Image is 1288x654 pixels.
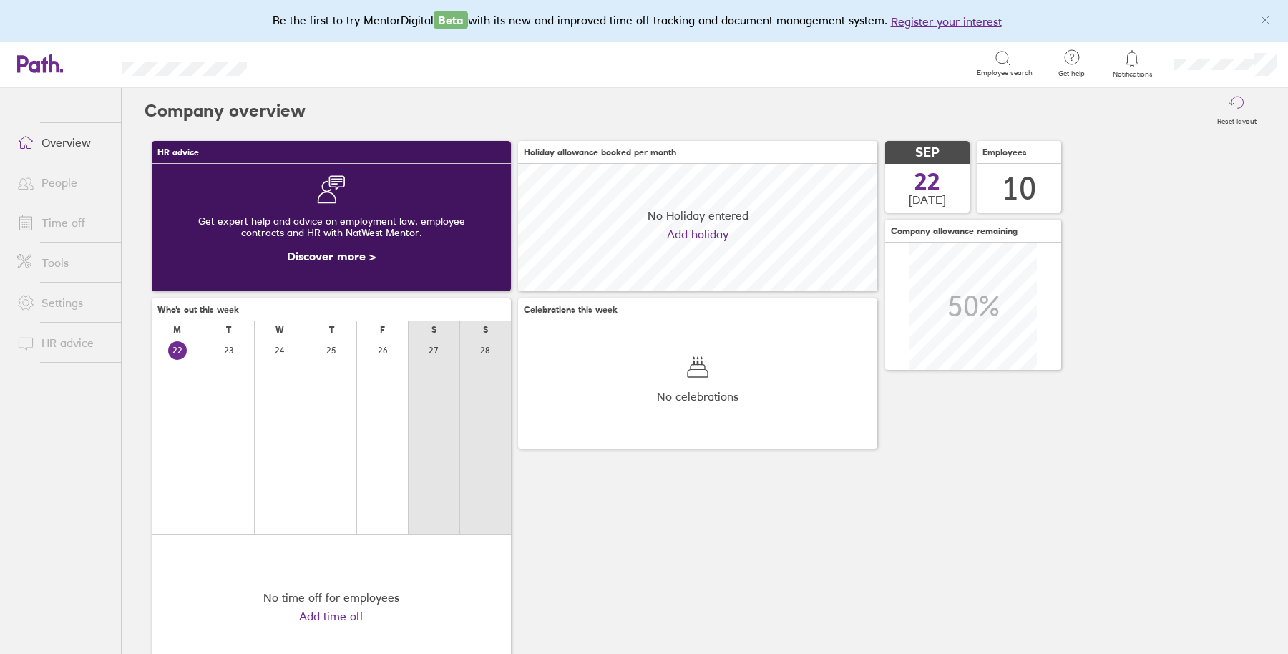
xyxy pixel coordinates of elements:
[157,147,199,157] span: HR advice
[667,228,728,240] a: Add holiday
[286,57,322,69] div: Search
[275,325,284,335] div: W
[226,325,231,335] div: T
[1109,49,1156,79] a: Notifications
[1002,170,1036,207] div: 10
[1209,88,1265,134] button: Reset layout
[6,208,121,237] a: Time off
[982,147,1027,157] span: Employees
[914,170,940,193] span: 22
[145,88,306,134] h2: Company overview
[431,325,436,335] div: S
[273,11,1016,30] div: Be the first to try MentorDigital with its new and improved time off tracking and document manage...
[6,288,121,317] a: Settings
[1209,113,1265,126] label: Reset layout
[163,204,499,250] div: Get expert help and advice on employment law, employee contracts and HR with NatWest Mentor.
[173,325,181,335] div: M
[909,193,946,206] span: [DATE]
[1109,70,1156,79] span: Notifications
[263,591,399,604] div: No time off for employees
[6,248,121,277] a: Tools
[157,305,239,315] span: Who's out this week
[657,390,738,403] span: No celebrations
[524,147,676,157] span: Holiday allowance booked per month
[977,69,1033,77] span: Employee search
[891,226,1018,236] span: Company allowance remaining
[6,128,121,157] a: Overview
[1048,69,1095,78] span: Get help
[299,610,364,623] a: Add time off
[524,305,618,315] span: Celebrations this week
[329,325,334,335] div: T
[380,325,385,335] div: F
[434,11,468,29] span: Beta
[891,13,1002,30] button: Register your interest
[483,325,488,335] div: S
[6,328,121,357] a: HR advice
[6,168,121,197] a: People
[915,145,940,160] span: SEP
[648,209,748,222] span: No Holiday entered
[287,249,376,263] a: Discover more >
